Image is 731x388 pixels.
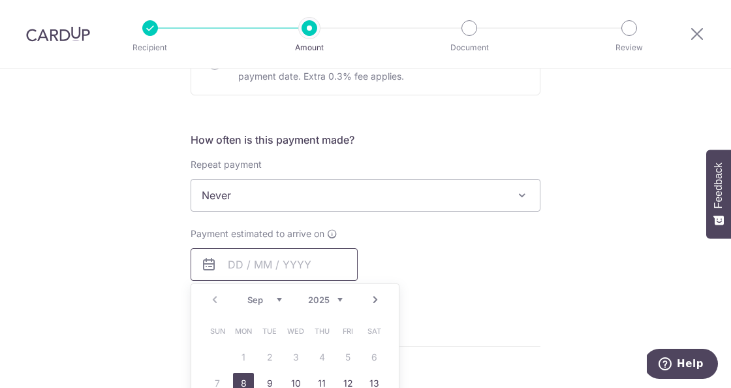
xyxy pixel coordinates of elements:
[261,41,358,54] p: Amount
[207,321,228,342] span: Sunday
[421,41,518,54] p: Document
[191,132,540,148] h5: How often is this payment made?
[311,321,332,342] span: Thursday
[191,248,358,281] input: DD / MM / YYYY
[191,227,324,240] span: Payment estimated to arrive on
[191,158,262,171] label: Repeat payment
[191,180,540,211] span: Never
[706,150,731,238] button: Feedback - Show survey
[367,292,383,308] a: Next
[285,321,306,342] span: Wednesday
[337,321,358,342] span: Friday
[713,163,724,208] span: Feedback
[647,349,718,381] iframe: Opens a widget where you can find more information
[233,321,254,342] span: Monday
[581,41,677,54] p: Review
[259,321,280,342] span: Tuesday
[238,53,524,84] p: Your card will be charged one business day before the selected payment date. Extra 0.3% fee applies.
[26,26,90,42] img: CardUp
[364,321,384,342] span: Saturday
[102,41,198,54] p: Recipient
